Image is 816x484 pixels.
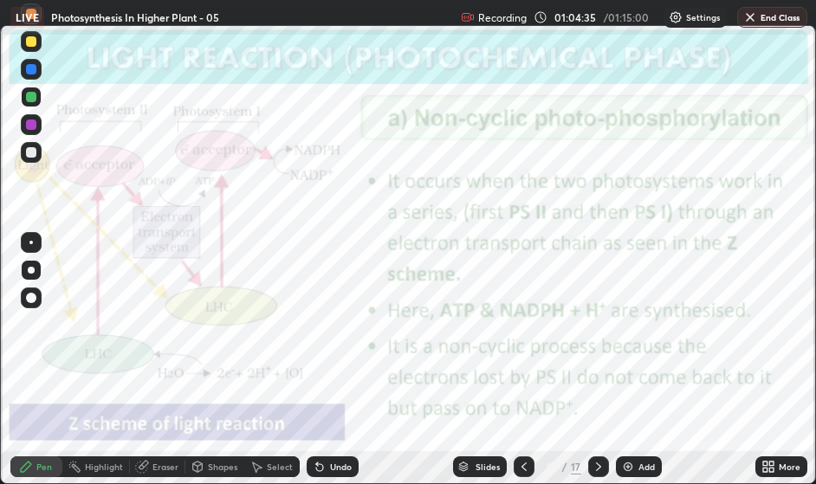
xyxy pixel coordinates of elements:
[669,10,683,24] img: class-settings-icons
[51,10,219,24] p: Photosynthesis In Higher Plant - 05
[152,462,178,471] div: Eraser
[85,462,123,471] div: Highlight
[330,462,352,471] div: Undo
[686,13,720,22] p: Settings
[638,462,655,471] div: Add
[737,7,807,28] button: End Class
[541,461,559,472] div: 9
[267,462,293,471] div: Select
[208,462,237,471] div: Shapes
[478,11,527,24] p: Recording
[461,10,475,24] img: recording.375f2c34.svg
[16,10,39,24] p: LIVE
[621,460,635,474] img: add-slide-button
[476,462,500,471] div: Slides
[562,461,567,472] div: /
[36,462,52,471] div: Pen
[743,10,757,24] img: end-class-cross
[779,462,800,471] div: More
[571,459,581,474] div: 17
